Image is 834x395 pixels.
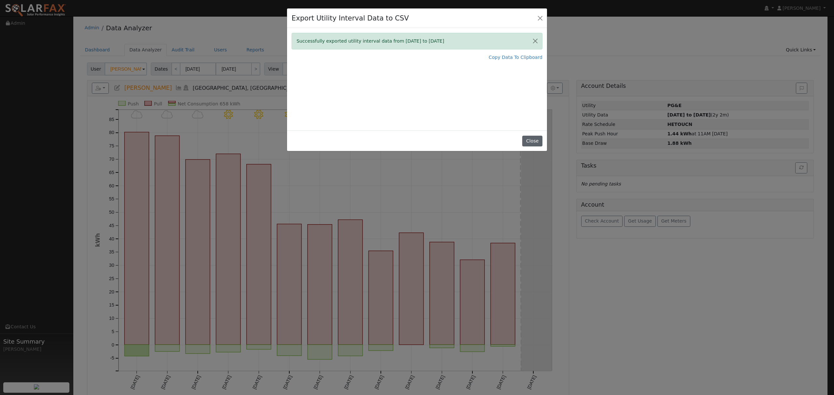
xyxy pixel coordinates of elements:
div: Successfully exported utility interval data from [DATE] to [DATE] [292,33,542,49]
a: Copy Data To Clipboard [489,54,542,61]
button: Close [528,33,542,49]
h4: Export Utility Interval Data to CSV [292,13,409,23]
button: Close [522,136,542,147]
button: Close [536,13,545,22]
